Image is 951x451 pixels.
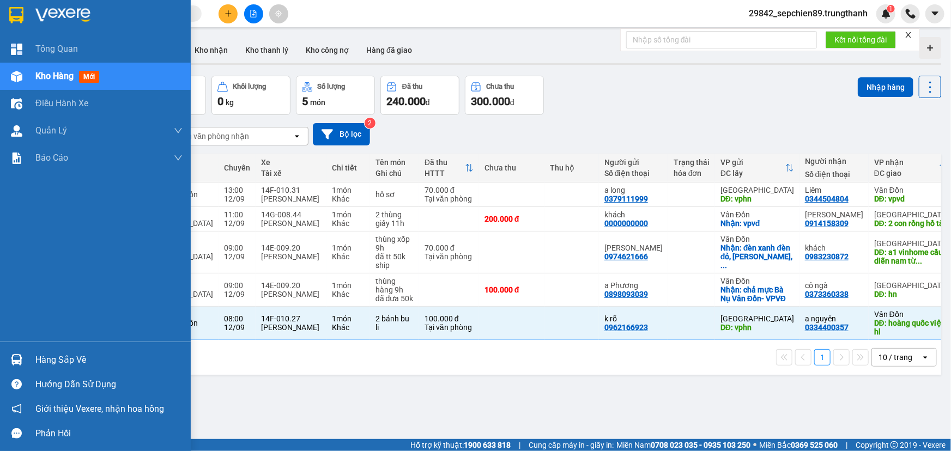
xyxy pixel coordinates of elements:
[464,441,511,449] strong: 1900 633 818
[826,31,896,48] button: Kết nối tổng đài
[261,194,321,203] div: [PERSON_NAME]
[425,194,474,203] div: Tại văn phòng
[11,98,22,109] img: warehouse-icon
[297,37,358,63] button: Kho công nợ
[805,210,863,219] div: Vũ Nguyên
[302,95,308,108] span: 5
[79,71,99,83] span: mới
[720,169,785,178] div: ĐC lấy
[425,186,474,194] div: 70.000 đ
[35,352,183,368] div: Hàng sắp về
[720,194,794,203] div: DĐ: vphn
[375,210,414,228] div: 2 thùng giấy 11h
[224,219,250,228] div: 12/09
[891,441,898,449] span: copyright
[224,290,250,298] div: 12/09
[425,158,465,167] div: Đã thu
[35,42,78,56] span: Tổng Quan
[805,314,863,323] div: a nguyên
[881,9,891,19] img: icon-new-feature
[174,154,183,162] span: down
[834,34,887,46] span: Kết nối tổng đài
[874,186,948,194] div: Vân Đồn
[35,376,183,393] div: Hướng dẫn sử dụng
[332,194,365,203] div: Khác
[720,277,794,285] div: Vân Đồn
[846,439,847,451] span: |
[386,95,426,108] span: 240.000
[375,190,414,199] div: hồ sơ
[720,210,794,219] div: Vân Đồn
[425,323,474,332] div: Tại văn phòng
[261,158,321,167] div: Xe
[211,76,290,115] button: Khối lượng0kg
[874,281,948,290] div: [GEOGRAPHIC_DATA]
[720,235,794,243] div: Vân Đồn
[186,37,237,63] button: Kho nhận
[921,353,930,362] svg: open
[529,439,614,451] span: Cung cấp máy in - giấy in:
[604,314,663,323] div: k rõ
[358,37,421,63] button: Hàng đã giao
[484,285,539,294] div: 100.000 đ
[332,314,365,323] div: 1 món
[261,281,321,290] div: 14E-009.20
[753,443,756,447] span: ⚪️
[332,252,365,261] div: Khác
[519,439,520,451] span: |
[11,125,22,137] img: warehouse-icon
[425,252,474,261] div: Tại văn phòng
[805,157,863,166] div: Người nhận
[11,404,22,414] span: notification
[858,77,913,97] button: Nhập hàng
[720,243,794,270] div: Nhận: đèn xanh đèn đỏ, Tô Hiệu, Cẩm Phả -VPĐ
[35,124,67,137] span: Quản Lý
[874,248,948,265] div: DĐ: a1 vinhome cầu diễn nam từ liêm
[626,31,817,48] input: Nhập số tổng đài
[174,126,183,135] span: down
[484,163,539,172] div: Chưa thu
[879,352,912,363] div: 10 / trang
[484,215,539,223] div: 200.000 đ
[269,4,288,23] button: aim
[332,219,365,228] div: Khác
[874,319,948,336] div: DĐ: hoàng quốc việt hl
[930,9,940,19] span: caret-down
[35,96,88,110] span: Điều hành xe
[510,98,514,107] span: đ
[720,186,794,194] div: [GEOGRAPHIC_DATA]
[261,169,321,178] div: Tài xế
[720,219,794,228] div: Nhận: vpvđ
[375,158,414,167] div: Tên món
[720,314,794,323] div: [GEOGRAPHIC_DATA]
[651,441,750,449] strong: 0708 023 035 - 0935 103 250
[224,163,250,172] div: Chuyến
[332,210,365,219] div: 1 món
[293,132,301,141] svg: open
[604,252,648,261] div: 0974621666
[296,76,375,115] button: Số lượng5món
[874,239,948,248] div: [GEOGRAPHIC_DATA]
[805,243,863,252] div: khách
[224,243,250,252] div: 09:00
[35,71,74,81] span: Kho hàng
[11,44,22,55] img: dashboard-icon
[11,379,22,389] span: question-circle
[805,323,849,332] div: 0334400357
[487,83,514,90] div: Chưa thu
[261,290,321,298] div: [PERSON_NAME]
[759,439,838,451] span: Miền Bắc
[425,169,465,178] div: HTTT
[916,257,922,265] span: ...
[616,439,750,451] span: Miền Nam
[318,83,346,90] div: Số lượng
[410,439,511,451] span: Hỗ trợ kỹ thuật:
[604,219,648,228] div: 0000000000
[471,95,510,108] span: 300.000
[11,354,22,365] img: warehouse-icon
[791,441,838,449] strong: 0369 525 060
[261,243,321,252] div: 14E-009.20
[604,281,663,290] div: a Phương
[375,277,414,294] div: thùng hàng 9h
[874,290,948,298] div: DĐ: hn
